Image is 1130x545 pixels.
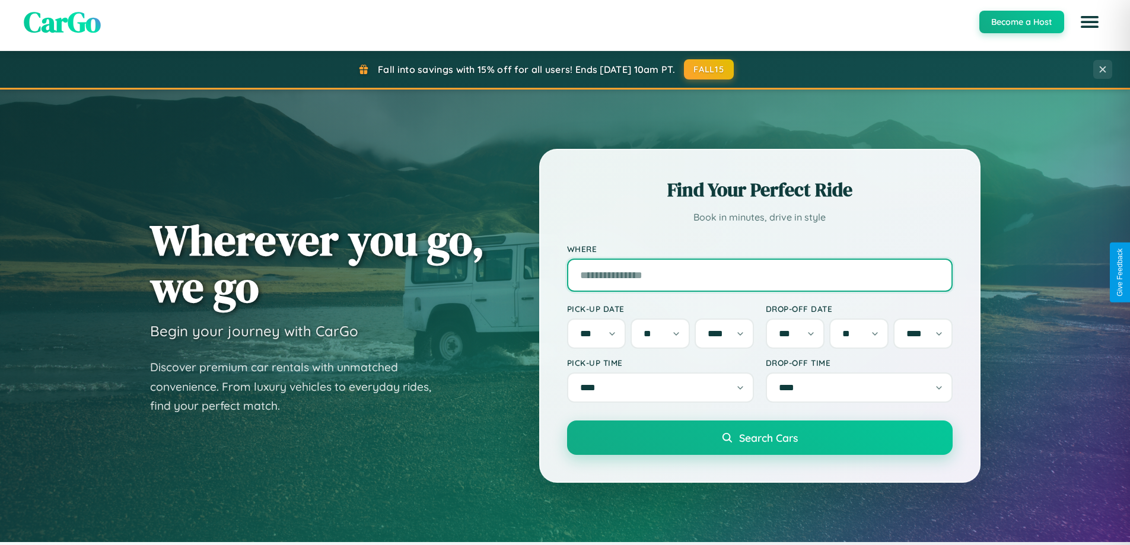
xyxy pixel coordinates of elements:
button: Become a Host [979,11,1064,33]
button: Open menu [1073,5,1106,39]
p: Discover premium car rentals with unmatched convenience. From luxury vehicles to everyday rides, ... [150,358,447,416]
span: Search Cars [739,431,798,444]
h2: Find Your Perfect Ride [567,177,953,203]
p: Book in minutes, drive in style [567,209,953,226]
span: CarGo [24,2,101,42]
label: Where [567,244,953,254]
label: Drop-off Time [766,358,953,368]
div: Give Feedback [1116,248,1124,297]
h1: Wherever you go, we go [150,216,485,310]
span: Fall into savings with 15% off for all users! Ends [DATE] 10am PT. [378,63,675,75]
label: Pick-up Date [567,304,754,314]
label: Pick-up Time [567,358,754,368]
label: Drop-off Date [766,304,953,314]
h3: Begin your journey with CarGo [150,322,358,340]
button: FALL15 [684,59,734,79]
button: Search Cars [567,420,953,455]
